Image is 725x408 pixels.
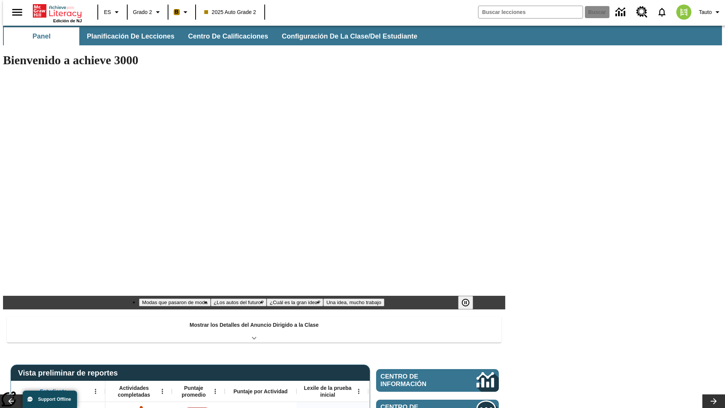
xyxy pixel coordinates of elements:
a: Centro de recursos, Se abrirá en una pestaña nueva. [632,2,652,22]
div: Subbarra de navegación [3,26,722,45]
button: Boost El color de la clase es anaranjado claro. Cambiar el color de la clase. [171,5,193,19]
span: Puntaje promedio [176,385,212,398]
span: Actividades completadas [109,385,159,398]
div: Subbarra de navegación [3,27,424,45]
span: Support Offline [38,397,71,402]
a: Notificaciones [652,2,672,22]
img: avatar image [676,5,691,20]
button: Grado: Grado 2, Elige un grado [130,5,165,19]
a: Portada [33,3,82,19]
span: Lexile de la prueba inicial [300,385,355,398]
span: Grado 2 [133,8,152,16]
span: Configuración de la clase/del estudiante [282,32,417,41]
body: Máximo 600 caracteres Presiona Escape para desactivar la barra de herramientas Presiona Alt + F10... [3,6,110,13]
button: Perfil/Configuración [696,5,725,19]
button: Abrir menú [157,386,168,397]
button: Pausar [458,296,473,309]
span: Puntaje por Actividad [233,388,287,395]
p: Mostrar los Detalles del Anuncio Dirigido a la Clase [190,321,319,329]
button: Diapositiva 2 ¿Los autos del futuro? [211,298,267,306]
button: Panel [4,27,79,45]
span: Centro de información [381,373,451,388]
button: Configuración de la clase/del estudiante [276,27,423,45]
button: Diapositiva 1 Modas que pasaron de moda [139,298,210,306]
button: Lenguaje: ES, Selecciona un idioma [100,5,125,19]
span: Tauto [699,8,712,16]
span: Estudiante [40,388,67,395]
a: Centro de información [376,369,499,392]
button: Escoja un nuevo avatar [672,2,696,22]
div: Portada [33,3,82,23]
span: 2025 Auto Grade 2 [204,8,256,16]
div: Mostrar los Detalles del Anuncio Dirigido a la Clase [7,317,501,343]
span: Edición de NJ [53,19,82,23]
h1: Bienvenido a achieve 3000 [3,53,505,67]
button: Abrir menú [90,386,101,397]
span: ES [104,8,111,16]
button: Diapositiva 4 Una idea, mucho trabajo [323,298,384,306]
div: Pausar [458,296,481,309]
span: Planificación de lecciones [87,32,174,41]
span: Vista preliminar de reportes [18,369,122,377]
button: Centro de calificaciones [182,27,274,45]
span: Panel [32,32,51,41]
input: Buscar campo [478,6,583,18]
button: Abrir menú [353,386,364,397]
button: Carrusel de lecciones, seguir [702,394,725,408]
button: Abrir el menú lateral [6,1,28,23]
button: Planificación de lecciones [81,27,180,45]
span: B [175,7,179,17]
button: Abrir menú [210,386,221,397]
button: Support Offline [23,391,77,408]
button: Diapositiva 3 ¿Cuál es la gran idea? [267,298,323,306]
span: Centro de calificaciones [188,32,268,41]
a: Centro de información [611,2,632,23]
